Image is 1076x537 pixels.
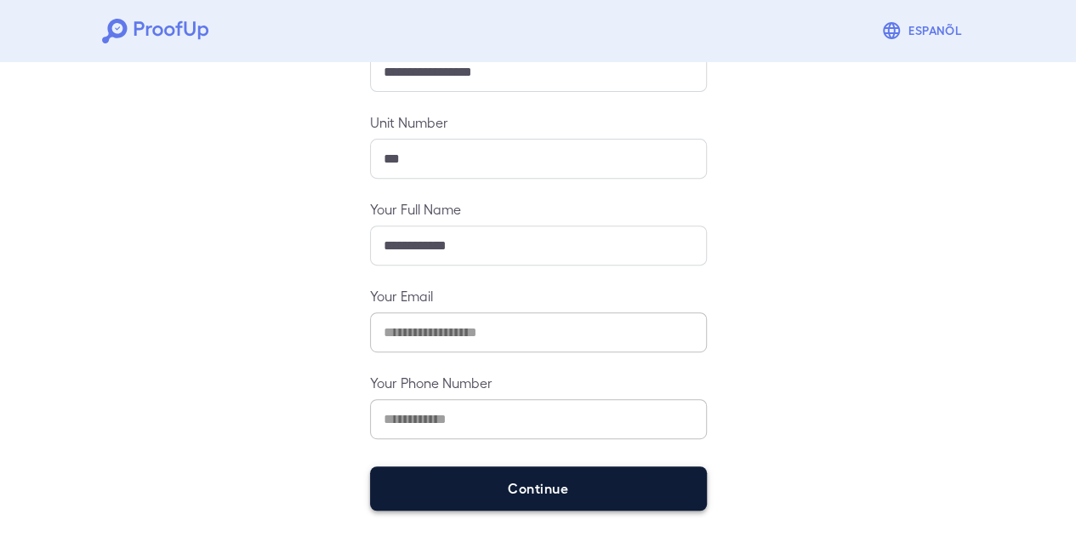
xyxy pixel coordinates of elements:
label: Your Phone Number [370,373,707,392]
label: Your Full Name [370,199,707,219]
label: Your Email [370,286,707,306]
button: Continue [370,466,707,511]
label: Unit Number [370,112,707,132]
button: Espanõl [874,14,974,48]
